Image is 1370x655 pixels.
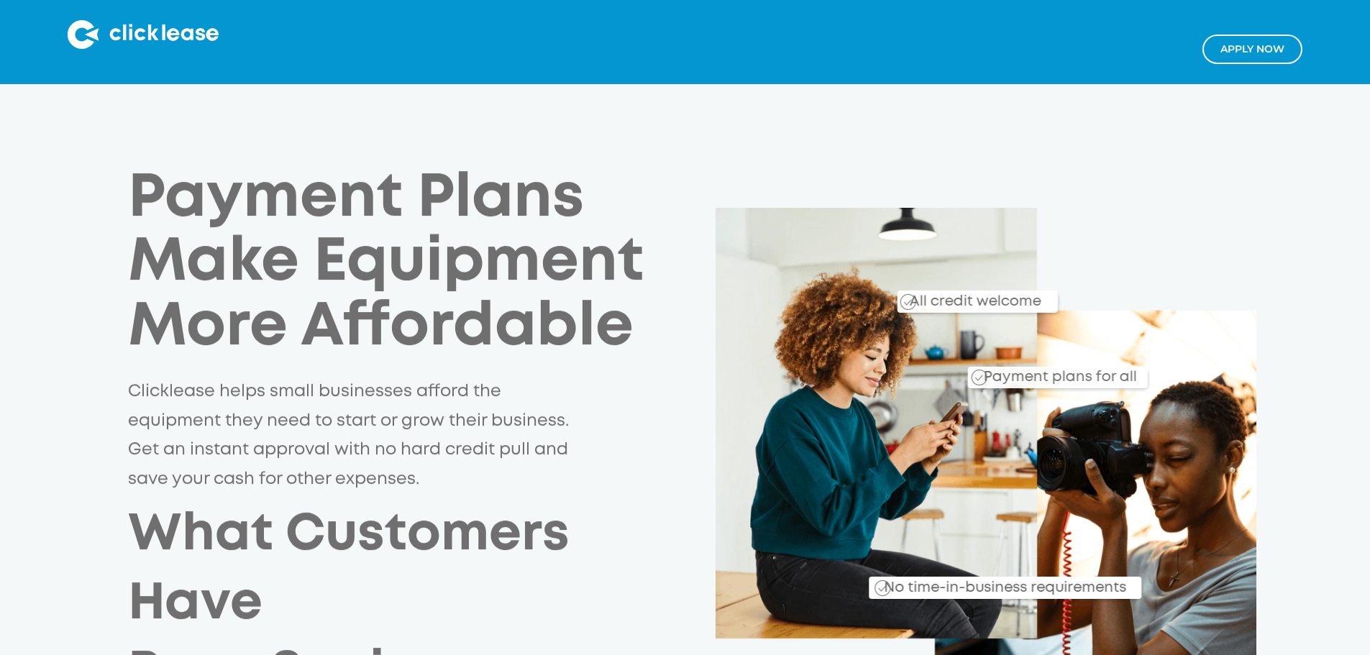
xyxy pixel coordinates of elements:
img: Clicklease logo [68,20,219,49]
h1: Payment Plans Make Equipment More Affordable [128,168,672,360]
div: No time-in-business requirements [801,563,1141,599]
img: Checkmark_callout [971,370,987,386]
img: Checkmark_callout [900,294,916,310]
img: Checkmark_callout [874,580,890,596]
div: All credit welcome [852,282,1057,313]
div: Payment plans for all [977,359,1136,388]
a: Apply NOw [1202,35,1302,64]
p: Clicklease helps small businesses afford the equipment they need to start or grow their business.... [128,377,577,494]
